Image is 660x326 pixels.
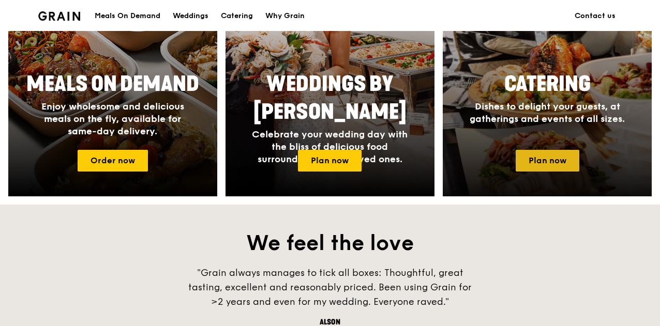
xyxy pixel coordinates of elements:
[175,266,485,309] div: "Grain always manages to tick all boxes: Thoughtful, great tasting, excellent and reasonably pric...
[26,72,199,97] span: Meals On Demand
[215,1,259,32] a: Catering
[253,72,407,125] span: Weddings by [PERSON_NAME]
[38,11,80,21] img: Grain
[167,1,215,32] a: Weddings
[252,129,408,165] span: Celebrate your wedding day with the bliss of delicious food surrounded by your loved ones.
[259,1,311,32] a: Why Grain
[78,150,148,172] a: Order now
[265,1,305,32] div: Why Grain
[516,150,579,172] a: Plan now
[298,150,362,172] a: Plan now
[41,101,184,137] span: Enjoy wholesome and delicious meals on the fly, available for same-day delivery.
[568,1,622,32] a: Contact us
[95,1,160,32] div: Meals On Demand
[470,101,625,125] span: Dishes to delight your guests, at gatherings and events of all sizes.
[221,1,253,32] div: Catering
[504,72,591,97] span: Catering
[173,1,208,32] div: Weddings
